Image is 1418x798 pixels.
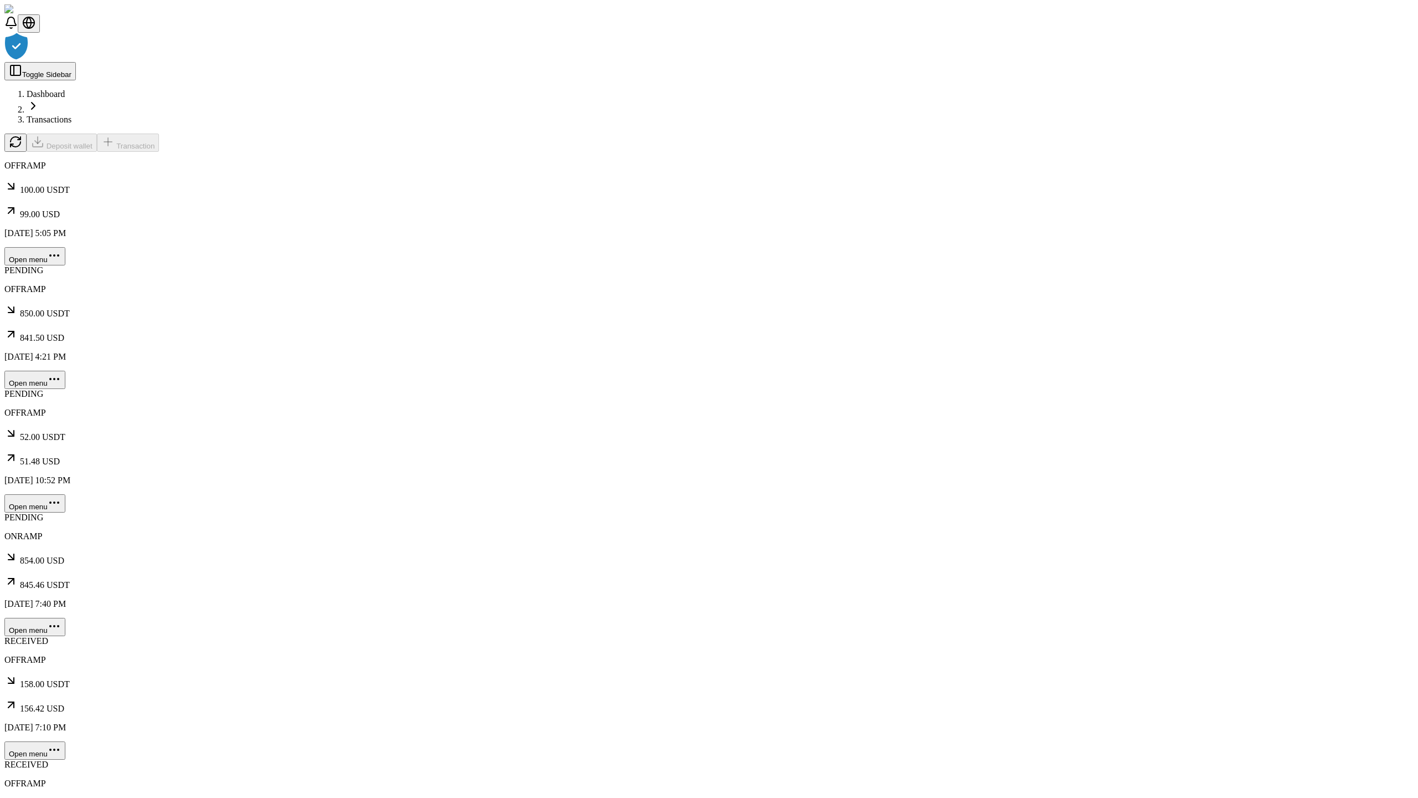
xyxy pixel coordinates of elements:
p: 51.48 USD [4,451,1414,467]
div: RECEIVED [4,636,1414,646]
p: 850.00 USDT [4,303,1414,319]
button: Open menu [4,371,65,389]
span: Open menu [9,503,48,511]
p: 841.50 USD [4,328,1414,343]
p: ONRAMP [4,531,1414,541]
button: Open menu [4,741,65,760]
button: Open menu [4,618,65,636]
p: 100.00 USDT [4,180,1414,195]
p: 52.00 USDT [4,427,1414,442]
p: [DATE] 5:05 PM [4,228,1414,238]
span: Open menu [9,750,48,758]
p: OFFRAMP [4,284,1414,294]
p: 99.00 USD [4,204,1414,219]
span: Transaction [116,142,155,150]
button: Toggle Sidebar [4,62,76,80]
p: [DATE] 7:10 PM [4,723,1414,733]
span: Open menu [9,626,48,635]
span: Deposit wallet [47,142,93,150]
nav: breadcrumb [4,89,1414,125]
span: Open menu [9,379,48,387]
p: [DATE] 10:52 PM [4,475,1414,485]
img: ShieldPay Logo [4,4,70,14]
div: PENDING [4,513,1414,523]
div: PENDING [4,389,1414,399]
p: 158.00 USDT [4,674,1414,689]
p: 156.42 USD [4,698,1414,714]
span: Toggle Sidebar [22,70,71,79]
p: 854.00 USD [4,550,1414,566]
button: Open menu [4,494,65,513]
button: Transaction [97,134,160,152]
p: [DATE] 7:40 PM [4,599,1414,609]
a: Dashboard [27,89,65,99]
span: Open menu [9,255,48,264]
div: RECEIVED [4,760,1414,770]
p: OFFRAMP [4,161,1414,171]
p: OFFRAMP [4,408,1414,418]
a: Transactions [27,115,71,124]
div: PENDING [4,265,1414,275]
p: [DATE] 4:21 PM [4,352,1414,362]
button: Deposit wallet [27,134,97,152]
p: OFFRAMP [4,655,1414,665]
button: Open menu [4,247,65,265]
p: OFFRAMP [4,779,1414,789]
p: 845.46 USDT [4,575,1414,590]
